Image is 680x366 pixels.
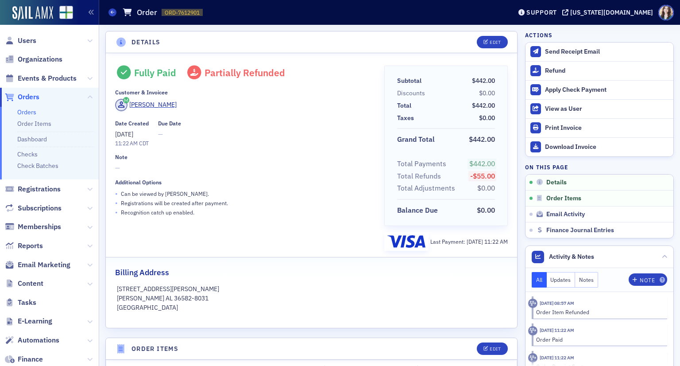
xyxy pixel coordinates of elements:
[17,135,47,143] a: Dashboard
[397,205,441,216] span: Balance Due
[115,89,168,96] div: Customer & Invoicee
[532,272,547,288] button: All
[546,210,585,218] span: Email Activity
[525,163,674,171] h4: On this page
[545,86,669,94] div: Apply Check Payment
[525,61,673,80] button: Refund
[115,179,162,186] div: Additional Options
[528,299,537,308] div: Activity
[477,36,507,48] button: Edit
[12,6,53,20] img: SailAMX
[629,273,667,286] button: Note
[18,222,61,232] span: Memberships
[17,162,58,170] a: Check Batches
[397,183,455,194] div: Total Adjustments
[430,238,508,245] div: Last Payment:
[115,199,118,208] span: •
[17,150,38,158] a: Checks
[397,89,425,98] div: Discounts
[18,260,70,270] span: Email Marketing
[528,353,537,362] div: Activity
[59,6,73,19] img: SailAMX
[115,208,118,217] span: •
[397,171,441,182] div: Total Refunds
[205,66,285,79] span: Partially Refunded
[397,205,438,216] div: Balance Due
[477,343,507,355] button: Edit
[5,279,43,288] a: Content
[570,8,653,16] div: [US_STATE][DOMAIN_NAME]
[479,89,495,97] span: $0.00
[472,77,495,85] span: $442.00
[545,67,669,75] div: Refund
[397,101,414,110] span: Total
[397,76,425,86] span: Subtotal
[158,120,181,127] div: Due Date
[387,235,425,248] img: visa
[536,335,661,343] div: Order Paid
[5,316,52,326] a: E-Learning
[490,40,501,45] div: Edit
[5,36,36,46] a: Users
[115,140,138,147] time: 11:22 AM
[121,199,228,207] p: Registrations will be created after payment.
[18,92,39,102] span: Orders
[397,101,411,110] div: Total
[117,294,506,303] p: [PERSON_NAME] AL 36582-8031
[397,159,446,169] div: Total Payments
[540,354,574,361] time: 9/9/2025 11:22 AM
[5,222,61,232] a: Memberships
[397,113,417,123] span: Taxes
[5,92,39,102] a: Orders
[547,272,576,288] button: Updates
[129,100,177,109] div: [PERSON_NAME]
[5,184,61,194] a: Registrations
[484,238,508,245] span: 11:22 AM
[115,154,127,160] div: Note
[18,55,62,64] span: Organizations
[545,48,669,56] div: Send Receipt Email
[525,31,552,39] h4: Actions
[525,99,673,118] button: View as User
[115,189,118,199] span: •
[5,203,62,213] a: Subscriptions
[397,113,414,123] div: Taxes
[397,89,428,98] span: Discounts
[545,105,669,113] div: View as User
[18,316,52,326] span: E-Learning
[536,308,661,316] div: Order Item Refunded
[5,74,77,83] a: Events & Products
[18,335,59,345] span: Automations
[397,183,458,194] span: Total Adjustments
[18,203,62,213] span: Subscriptions
[477,206,495,214] span: $0.00
[479,114,495,122] span: $0.00
[17,120,51,128] a: Order Items
[525,137,673,156] a: Download Invoice
[546,179,567,187] span: Details
[640,278,655,283] div: Note
[575,272,598,288] button: Notes
[115,120,149,127] div: Date Created
[490,347,501,351] div: Edit
[53,6,73,21] a: View Homepage
[545,143,669,151] div: Download Invoice
[5,55,62,64] a: Organizations
[545,124,669,132] div: Print Invoice
[121,208,194,216] p: Recognition catch up enabled.
[472,101,495,109] span: $442.00
[5,241,43,251] a: Reports
[115,267,169,278] h2: Billing Address
[121,190,209,198] p: Can be viewed by [PERSON_NAME] .
[115,164,372,173] span: —
[549,252,594,261] span: Activity & Notes
[5,354,43,364] a: Finance
[562,9,656,16] button: [US_STATE][DOMAIN_NAME]
[546,226,614,234] span: Finance Journal Entries
[525,118,673,137] a: Print Invoice
[470,171,495,180] span: -$55.00
[134,67,176,78] div: Fully Paid
[526,8,557,16] div: Support
[131,344,178,354] h4: Order Items
[137,7,157,18] h1: Order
